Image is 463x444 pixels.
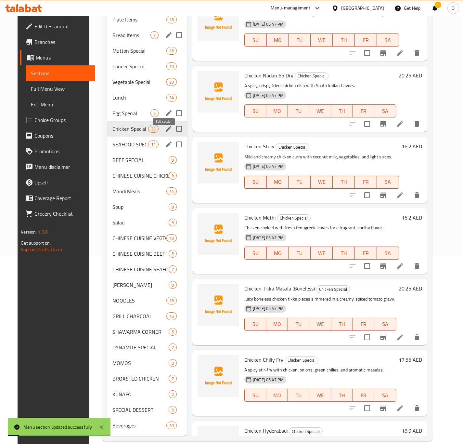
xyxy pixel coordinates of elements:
button: MO [267,247,289,260]
div: items [166,16,177,23]
h6: 16.2 AED [402,213,422,222]
img: Chicken Chilly Fry [198,355,239,397]
a: Coupons [20,128,95,143]
span: 14 [167,188,176,195]
span: 15 [167,313,176,319]
div: DYNAMITE SPECIAL7 [107,340,187,355]
span: Chicken Special [295,72,328,80]
div: Chicken Special [289,427,323,435]
span: 16 [167,17,176,23]
span: TU [291,249,308,258]
button: WE [309,318,331,331]
button: TU [289,247,311,260]
button: TU [289,176,311,189]
div: Vegetable Special20 [107,74,187,90]
span: Soup [112,203,169,211]
button: SU [244,247,267,260]
span: CHINESE CUISINE BEEF [112,250,169,258]
span: SA [377,391,393,400]
span: Upsell [34,179,90,186]
div: items [166,234,177,242]
span: Paneer Special [112,62,166,70]
div: items [169,156,177,164]
button: delete [409,116,425,132]
div: Chicken Special [276,143,309,151]
button: MO [266,104,288,117]
span: Edit Menu [31,101,90,108]
span: NOODLES [112,297,166,304]
span: Version: [21,228,37,236]
a: Edit menu item [396,404,404,412]
span: 10 [167,63,176,70]
span: MO [269,391,285,400]
span: TH [334,319,350,329]
button: MO [267,34,289,47]
span: 16 [167,298,176,304]
button: TU [288,318,310,331]
span: MO [269,177,286,187]
button: SA [377,247,399,260]
span: 9 [169,157,176,163]
span: Chicken Methi [244,213,276,222]
button: TU [288,104,310,117]
div: Mandi Meals14 [107,183,187,199]
span: Egg Special [112,109,150,117]
span: GRILL CHARCOAL [112,312,166,320]
span: Chicken Special [276,143,309,151]
span: Chicken Tikka Masala (Boneless) [244,284,315,293]
div: Bread Items [112,31,150,39]
button: Branch-specific-item [375,400,391,416]
button: MO [266,389,288,402]
button: WE [309,104,331,117]
span: 20 [167,79,176,85]
span: Salad [112,219,169,226]
span: SU [247,391,264,400]
div: Beverages [112,422,166,429]
div: Chicken Special [277,214,311,222]
div: items [150,109,159,117]
span: SEAFOOD SPECIAL [112,141,148,148]
span: WE [312,106,328,116]
a: Branches [20,34,95,50]
span: Select to update [360,188,374,202]
div: MOMOS3 [107,355,187,371]
span: Promotions [34,147,90,155]
span: 16 [167,48,176,54]
button: WE [311,247,333,260]
span: 9 [169,173,176,179]
span: WE [312,319,328,329]
span: TU [290,319,307,329]
span: 5 [169,329,176,335]
span: Select to update [360,117,374,131]
button: edit [164,108,174,118]
p: Chicken cooked with fresh fenugreek leaves for a fragrant, earthy flavor. [244,224,399,232]
span: [DATE] 05:47 PM [250,92,286,99]
span: FR [357,35,374,45]
button: SU [244,34,267,47]
span: Choice Groups [34,116,90,124]
div: items [166,312,177,320]
span: 7 [151,32,158,38]
span: Menus [36,54,90,61]
button: FR [355,176,377,189]
a: Edit Menu [26,97,95,112]
span: 2 [169,391,176,397]
span: CHINESE CUISINE VEGTABLE [112,234,166,242]
button: WE [309,389,331,402]
span: Vegetable Special [112,78,166,86]
span: Get support on: [21,239,51,247]
span: CHINESE CUISINE CHICKEN [112,172,169,180]
a: Full Menu View [26,81,95,97]
span: DYNAMITE SPECIAL [112,343,169,351]
button: WE [311,34,333,47]
div: KUNAFA2 [107,386,187,402]
span: WE [313,249,330,258]
div: BEEF SPECIAL [112,156,169,164]
div: Chicken Special [316,285,350,293]
button: TH [331,104,353,117]
span: Grocery Checklist [34,210,90,218]
span: Mutton Special [112,47,166,55]
a: Sections [26,65,95,81]
span: 6 [169,407,176,413]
